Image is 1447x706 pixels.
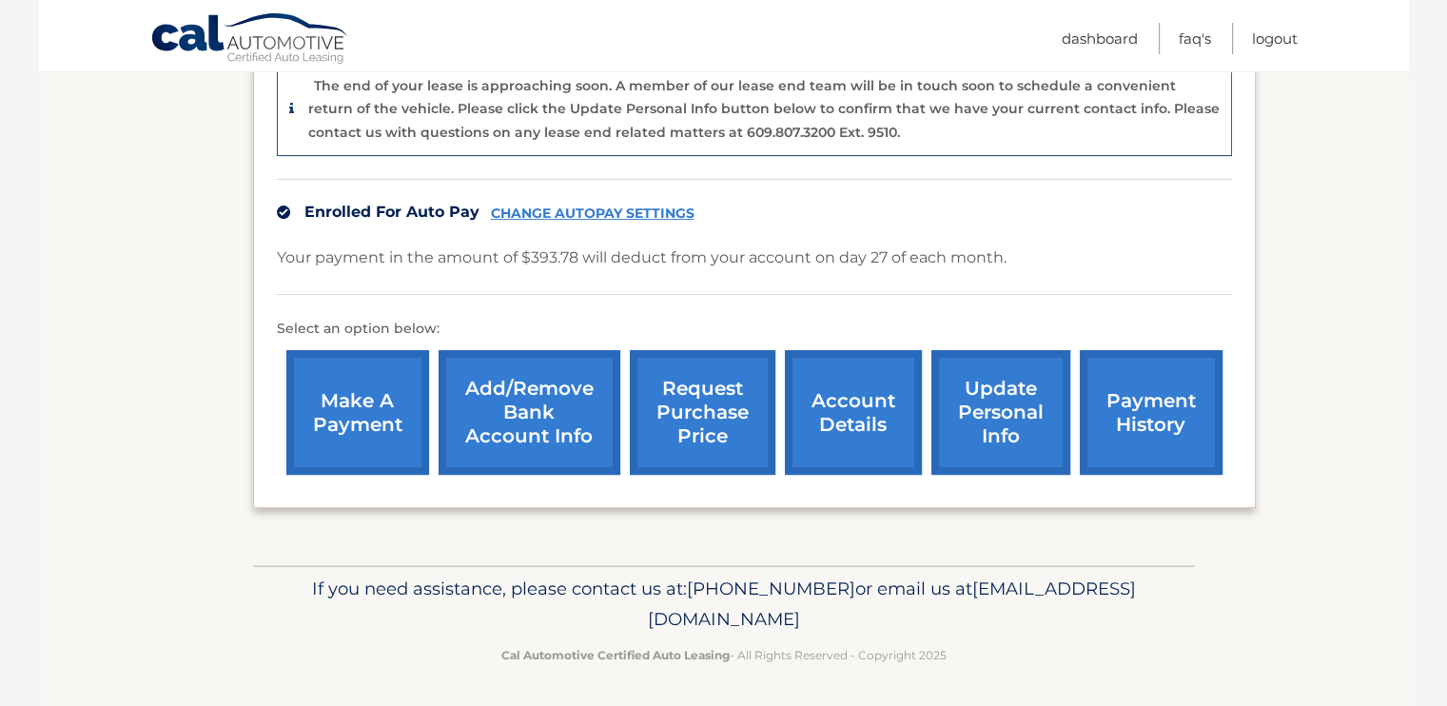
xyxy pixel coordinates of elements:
[630,350,775,475] a: request purchase price
[648,578,1136,630] span: [EMAIL_ADDRESS][DOMAIN_NAME]
[150,12,350,68] a: Cal Automotive
[265,574,1183,635] p: If you need assistance, please contact us at: or email us at
[439,350,620,475] a: Add/Remove bank account info
[501,648,730,662] strong: Cal Automotive Certified Auto Leasing
[265,645,1183,665] p: - All Rights Reserved - Copyright 2025
[1179,23,1211,54] a: FAQ's
[277,318,1232,341] p: Select an option below:
[491,206,694,222] a: CHANGE AUTOPAY SETTINGS
[277,206,290,219] img: check.svg
[286,350,429,475] a: make a payment
[1252,23,1298,54] a: Logout
[1062,23,1138,54] a: Dashboard
[308,77,1220,141] p: The end of your lease is approaching soon. A member of our lease end team will be in touch soon t...
[785,350,922,475] a: account details
[277,245,1007,271] p: Your payment in the amount of $393.78 will deduct from your account on day 27 of each month.
[931,350,1070,475] a: update personal info
[1080,350,1222,475] a: payment history
[304,203,479,221] span: Enrolled For Auto Pay
[687,578,855,599] span: [PHONE_NUMBER]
